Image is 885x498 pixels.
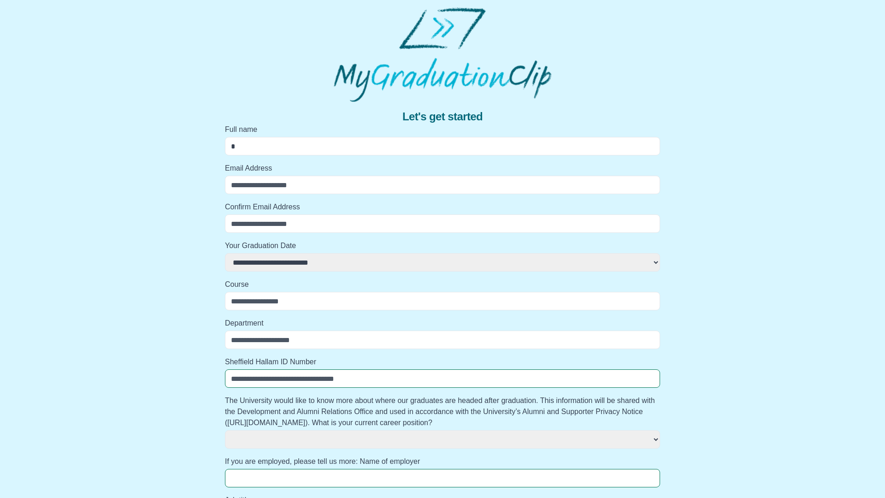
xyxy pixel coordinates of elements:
label: The University would like to know more about where our graduates are headed after graduation. Thi... [225,395,660,428]
label: Sheffield Hallam ID Number [225,356,660,368]
img: MyGraduationClip [334,7,551,102]
label: If you are employed, please tell us more: Name of employer [225,456,660,467]
label: Department [225,318,660,329]
label: Course [225,279,660,290]
label: Full name [225,124,660,135]
label: Email Address [225,163,660,174]
label: Confirm Email Address [225,202,660,213]
label: Your Graduation Date [225,240,660,251]
span: Let's get started [402,109,483,124]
